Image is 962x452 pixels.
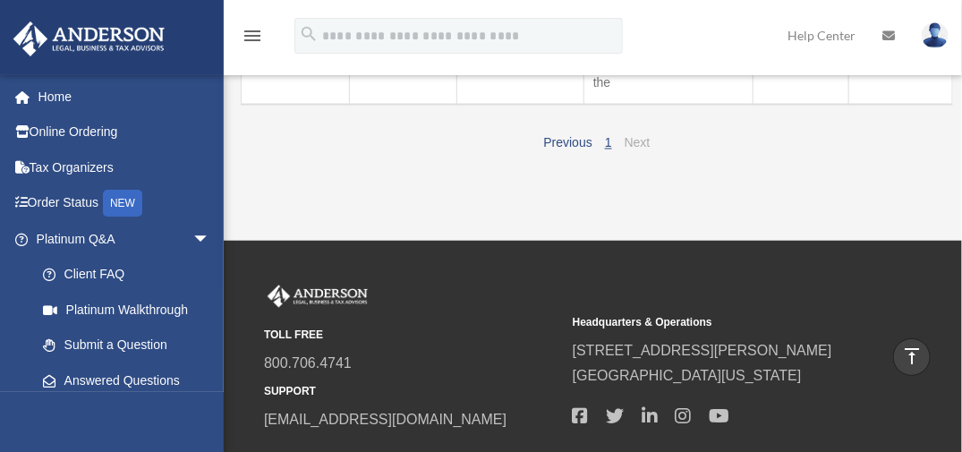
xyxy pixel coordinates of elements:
img: User Pic [922,22,949,48]
a: Next [625,136,651,150]
a: [EMAIL_ADDRESS][DOMAIN_NAME] [264,413,507,428]
i: vertical_align_top [901,345,923,367]
span: arrow_drop_down [192,221,228,258]
i: menu [242,25,263,47]
img: Anderson Advisors Platinum Portal [264,286,371,309]
img: Anderson Advisors Platinum Portal [8,21,170,56]
a: Home [13,79,237,115]
a: Online Ordering [13,115,237,150]
a: [STREET_ADDRESS][PERSON_NAME] [573,344,832,359]
a: 1 [605,136,612,150]
small: Headquarters & Operations [573,314,869,333]
a: Tax Organizers [13,149,237,185]
a: menu [242,31,263,47]
a: Order StatusNEW [13,185,237,222]
a: Client FAQ [25,257,228,293]
small: SUPPORT [264,383,560,402]
a: Answered Questions [25,362,219,398]
small: TOLL FREE [264,327,560,345]
a: vertical_align_top [893,338,931,376]
div: NEW [103,190,142,217]
a: Platinum Q&Aarrow_drop_down [13,221,228,257]
a: [GEOGRAPHIC_DATA][US_STATE] [573,369,802,384]
a: Previous [543,136,592,150]
i: search [299,24,319,44]
a: 800.706.4741 [264,356,352,371]
a: Submit a Question [25,328,228,363]
a: Platinum Walkthrough [25,292,228,328]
